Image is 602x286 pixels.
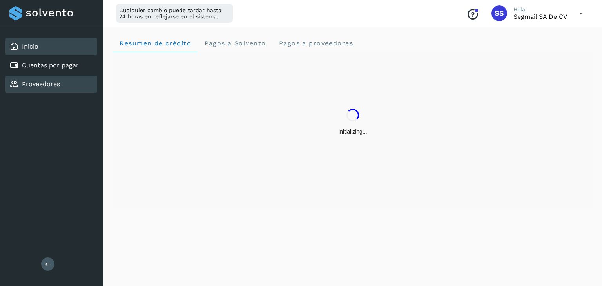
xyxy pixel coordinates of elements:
[204,40,266,47] span: Pagos a Solvento
[119,40,191,47] span: Resumen de crédito
[513,6,567,13] p: Hola,
[278,40,353,47] span: Pagos a proveedores
[5,76,97,93] div: Proveedores
[22,62,79,69] a: Cuentas por pagar
[22,43,38,50] a: Inicio
[5,57,97,74] div: Cuentas por pagar
[5,38,97,55] div: Inicio
[116,4,233,23] div: Cualquier cambio puede tardar hasta 24 horas en reflejarse en el sistema.
[513,13,567,20] p: Segmail SA de CV
[22,80,60,88] a: Proveedores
